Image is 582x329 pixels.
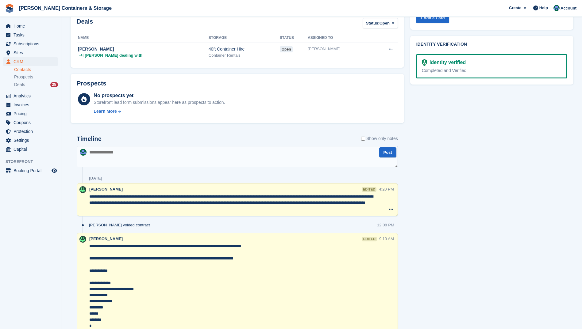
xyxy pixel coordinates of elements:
a: menu [3,48,58,57]
label: Show only notes [361,135,398,142]
div: No prospects yet [94,92,225,99]
div: edited [362,187,376,192]
a: menu [3,118,58,127]
span: Storefront [6,159,61,165]
span: Subscriptions [13,40,50,48]
div: 12:08 PM [377,222,394,228]
a: menu [3,22,58,30]
div: Identity verified [427,59,466,66]
div: [PERSON_NAME] voided contract [89,222,153,228]
a: menu [3,145,58,153]
a: Deals 25 [14,81,58,88]
th: Status [280,33,308,43]
div: 4:20 PM [379,186,394,192]
span: open [280,46,293,52]
h2: Deals [77,18,93,29]
button: Status: Open [363,18,398,28]
span: [PERSON_NAME] [89,187,123,191]
a: Contacts [14,67,58,73]
span: Settings [13,136,50,145]
span: [PERSON_NAME] dealing with. [85,52,143,59]
a: [PERSON_NAME] Containers & Storage [17,3,114,13]
span: Status: [366,20,380,26]
input: Show only notes [361,135,365,142]
img: Arjun Preetham [79,236,86,243]
th: Storage [209,33,280,43]
a: menu [3,109,58,118]
span: Deals [14,82,25,88]
img: Ricky Sanmarco [80,149,87,156]
a: menu [3,31,58,39]
a: menu [3,40,58,48]
div: [PERSON_NAME] [308,46,372,52]
div: 25 [50,82,58,87]
img: Ricky Sanmarco [553,5,560,11]
img: Arjun Preetham [79,186,86,193]
span: [PERSON_NAME] [89,236,123,241]
h2: Identity verification [416,42,567,47]
span: Help [539,5,548,11]
div: Container Rentals [209,52,280,59]
a: + Add a Card [416,13,449,23]
span: CRM [13,57,50,66]
h2: Timeline [77,135,102,142]
a: menu [3,57,58,66]
span: Coupons [13,118,50,127]
span: Capital [13,145,50,153]
a: menu [3,92,58,100]
span: Protection [13,127,50,136]
span: Open [380,20,390,26]
button: Post [379,147,396,157]
div: 40ft Container Hire [209,46,280,52]
span: Tasks [13,31,50,39]
a: Learn More [94,108,225,115]
th: Assigned to [308,33,372,43]
div: [PERSON_NAME] [78,46,209,52]
span: Home [13,22,50,30]
a: Prospects [14,74,58,80]
span: Booking Portal [13,166,50,175]
div: Completed and Verified. [422,67,561,74]
span: Create [509,5,521,11]
a: Preview store [51,167,58,174]
a: menu [3,100,58,109]
span: Sites [13,48,50,57]
span: Pricing [13,109,50,118]
div: 9:19 AM [379,236,394,242]
a: menu [3,127,58,136]
img: Identity Verification Ready [422,59,427,66]
h2: Prospects [77,80,106,87]
span: Prospects [14,74,33,80]
div: edited [362,237,377,241]
a: menu [3,136,58,145]
img: stora-icon-8386f47178a22dfd0bd8f6a31ec36ba5ce8667c1dd55bd0f319d3a0aa187defe.svg [5,4,14,13]
span: Account [561,5,576,11]
th: Name [77,33,209,43]
span: Invoices [13,100,50,109]
div: Learn More [94,108,117,115]
a: menu [3,166,58,175]
span: Analytics [13,92,50,100]
div: [DATE] [89,176,102,181]
div: Storefront lead form submissions appear here as prospects to action. [94,99,225,106]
